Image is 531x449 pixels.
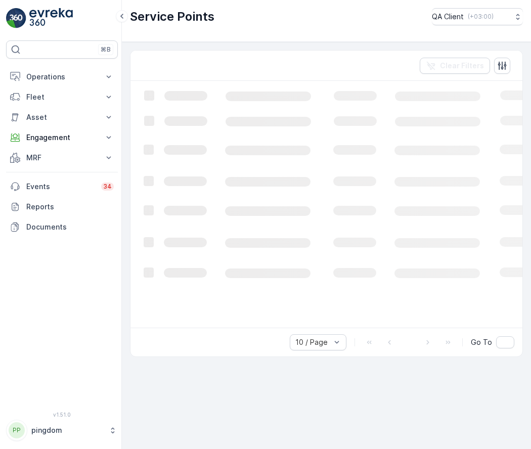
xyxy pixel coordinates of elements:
[6,197,118,217] a: Reports
[26,132,98,143] p: Engagement
[26,202,114,212] p: Reports
[29,8,73,28] img: logo_light-DOdMpM7g.png
[6,127,118,148] button: Engagement
[6,107,118,127] button: Asset
[130,9,214,25] p: Service Points
[31,425,104,435] p: pingdom
[101,46,111,54] p: ⌘B
[26,72,98,82] p: Operations
[26,153,98,163] p: MRF
[26,92,98,102] p: Fleet
[420,58,490,74] button: Clear Filters
[432,12,464,22] p: QA Client
[6,420,118,441] button: PPpingdom
[103,183,112,191] p: 34
[26,182,95,192] p: Events
[6,412,118,418] span: v 1.51.0
[6,148,118,168] button: MRF
[26,222,114,232] p: Documents
[6,87,118,107] button: Fleet
[6,176,118,197] a: Events34
[468,13,494,21] p: ( +03:00 )
[6,217,118,237] a: Documents
[6,8,26,28] img: logo
[6,67,118,87] button: Operations
[432,8,523,25] button: QA Client(+03:00)
[440,61,484,71] p: Clear Filters
[26,112,98,122] p: Asset
[9,422,25,438] div: PP
[471,337,492,347] span: Go To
